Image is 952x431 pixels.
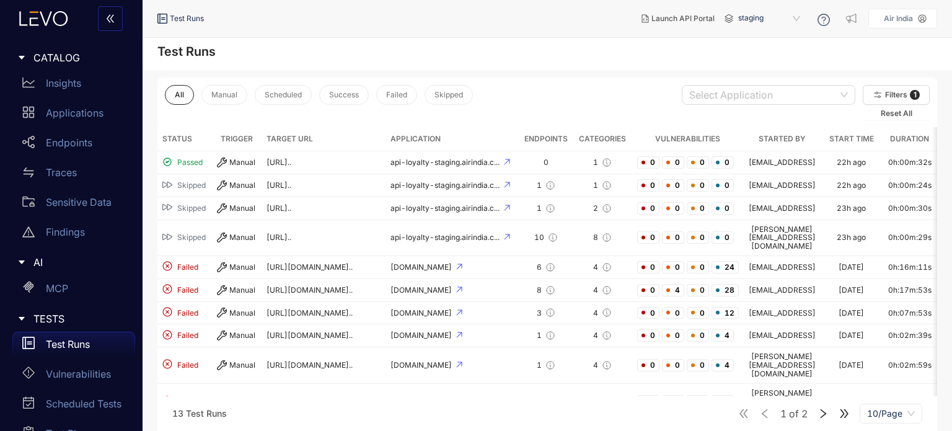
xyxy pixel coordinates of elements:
[578,180,627,190] div: 1
[839,408,850,419] span: double-right
[267,158,291,167] span: [URL]..
[578,203,627,213] div: 2
[267,308,353,318] span: [URL][DOMAIN_NAME]..
[883,197,937,220] td: 0h:00m:30s
[578,285,627,295] div: 4
[46,339,90,350] p: Test Runs
[687,261,709,273] span: 0
[632,127,744,151] th: Vulnerabilities
[217,180,257,190] div: Manual
[217,158,257,167] div: Manual
[33,313,125,324] span: TESTS
[837,233,866,242] div: 23h ago
[98,6,123,31] button: double-left
[662,231,684,244] span: 0
[46,137,92,148] p: Endpoints
[637,284,659,296] span: 0
[712,231,734,244] span: 0
[839,309,864,318] div: [DATE]
[839,331,864,340] div: [DATE]
[177,331,198,340] span: Failed
[172,408,227,419] span: 13 Test Runs
[12,276,135,306] a: MCP
[376,85,417,105] button: Failed
[217,285,257,295] div: Manual
[578,360,627,370] div: 4
[712,156,734,169] span: 0
[712,329,734,342] span: 4
[839,263,864,272] div: [DATE]
[105,14,115,25] span: double-left
[687,202,709,215] span: 0
[744,220,821,256] td: [PERSON_NAME][EMAIL_ADDRESS][DOMAIN_NAME]
[687,156,709,169] span: 0
[637,156,659,169] span: 0
[177,309,198,318] span: Failed
[863,107,930,120] button: Reset All
[390,331,454,340] span: [DOMAIN_NAME]
[7,306,135,332] div: TESTS
[12,100,135,130] a: Applications
[780,408,808,419] span: of
[12,332,135,362] a: Test Runs
[217,331,257,340] div: Manual
[390,233,501,242] span: api-loyalty-staging.airindia.c...
[22,166,35,179] span: swap
[386,127,519,151] th: Application
[885,91,907,99] span: Filters
[262,127,386,151] th: Target URL
[524,308,568,318] div: 3
[12,130,135,160] a: Endpoints
[839,286,864,295] div: [DATE]
[46,283,68,294] p: MCP
[46,107,104,118] p: Applications
[390,285,454,295] span: [DOMAIN_NAME]
[884,14,913,23] p: Air India
[46,167,77,178] p: Traces
[390,308,454,318] span: [DOMAIN_NAME]
[524,360,568,370] div: 1
[17,53,26,62] span: caret-right
[267,360,353,370] span: [URL][DOMAIN_NAME]..
[177,263,198,272] span: Failed
[267,262,353,272] span: [URL][DOMAIN_NAME]..
[157,127,212,151] th: Status
[177,361,198,370] span: Failed
[910,90,920,100] span: 1
[217,308,257,318] div: Manual
[177,181,206,190] span: Skipped
[177,158,203,167] span: Passed
[883,279,937,302] td: 0h:17m:53s
[12,160,135,190] a: Traces
[744,197,821,220] td: [EMAIL_ADDRESS]
[867,404,915,423] span: 10/Page
[390,360,454,370] span: [DOMAIN_NAME]
[7,45,135,71] div: CATALOG
[33,257,125,268] span: AI
[883,220,937,256] td: 0h:00m:29s
[217,262,257,272] div: Manual
[175,91,184,99] span: All
[12,391,135,421] a: Scheduled Tests
[738,9,803,29] span: staging
[744,174,821,197] td: [EMAIL_ADDRESS]
[217,233,257,242] div: Manual
[662,179,684,192] span: 0
[662,156,684,169] span: 0
[687,359,709,371] span: 0
[662,261,684,273] span: 0
[637,231,659,244] span: 0
[744,347,821,383] td: [PERSON_NAME][EMAIL_ADDRESS][DOMAIN_NAME]
[801,408,808,419] span: 2
[883,151,937,174] td: 0h:00m:32s
[267,203,291,213] span: [URL]..
[578,308,627,318] div: 4
[22,226,35,238] span: warning
[390,203,501,213] span: api-loyalty-staging.airindia.c...
[170,14,204,23] span: Test Runs
[863,85,930,105] button: Filters1
[524,331,568,340] div: 1
[578,233,627,242] div: 8
[883,384,937,420] td: 0h:00m:16s
[265,91,302,99] span: Scheduled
